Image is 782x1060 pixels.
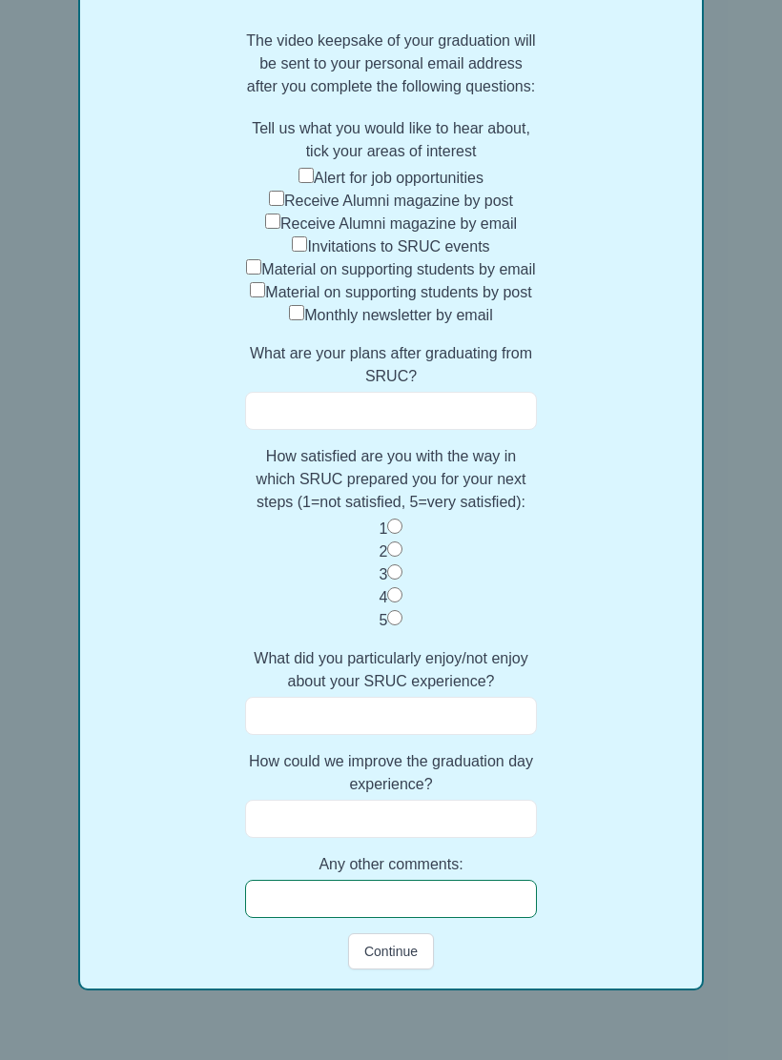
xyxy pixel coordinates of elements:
label: 1 [380,520,388,537]
label: How satisfied are you with the way in which SRUC prepared you for your next steps (1=not satisfie... [245,445,537,514]
label: Receive Alumni magazine by email [280,215,517,232]
label: Any other comments: [245,853,537,876]
label: What did you particularly enjoy/not enjoy about your SRUC experience? [245,647,537,693]
label: Invitations to SRUC events [307,238,489,255]
label: Tell us what you would like to hear about, tick your areas of interest [245,117,537,163]
label: 5 [380,612,388,628]
label: Monthly newsletter by email [304,307,492,323]
label: Alert for job opportunities [314,170,484,186]
label: 4 [380,589,388,605]
label: What are your plans after graduating from SRUC? [245,342,537,388]
label: Material on supporting students by post [265,284,531,300]
label: How could we improve the graduation day experience? [245,750,537,796]
label: 2 [380,543,388,560]
label: Material on supporting students by email [261,261,535,277]
label: Receive Alumni magazine by post [284,193,513,209]
button: Continue [348,933,434,969]
label: 3 [380,566,388,582]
